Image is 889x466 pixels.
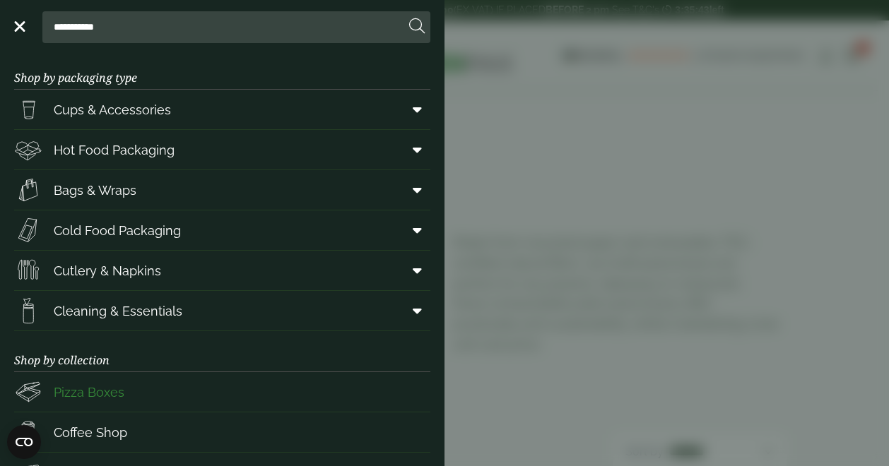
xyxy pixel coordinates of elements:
img: Sandwich_box.svg [14,216,42,244]
span: Coffee Shop [54,423,127,442]
img: Paper_carriers.svg [14,176,42,204]
span: Cold Food Packaging [54,221,181,240]
button: Open CMP widget [7,425,41,459]
a: Cutlery & Napkins [14,251,430,290]
a: Pizza Boxes [14,372,430,412]
img: open-wipe.svg [14,297,42,325]
img: Deli_box.svg [14,136,42,164]
span: Bags & Wraps [54,181,136,200]
span: Cutlery & Napkins [54,261,161,280]
span: Cleaning & Essentials [54,301,182,321]
img: Pizza_boxes.svg [14,378,42,406]
a: Hot Food Packaging [14,130,430,169]
span: Hot Food Packaging [54,141,175,160]
a: Coffee Shop [14,412,430,452]
span: Pizza Boxes [54,383,124,402]
img: Cutlery.svg [14,256,42,285]
h3: Shop by collection [14,331,430,372]
a: Bags & Wraps [14,170,430,210]
img: HotDrink_paperCup.svg [14,418,42,446]
h3: Shop by packaging type [14,49,430,90]
a: Cleaning & Essentials [14,291,430,330]
span: Cups & Accessories [54,100,171,119]
a: Cups & Accessories [14,90,430,129]
a: Cold Food Packaging [14,210,430,250]
img: PintNhalf_cup.svg [14,95,42,124]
